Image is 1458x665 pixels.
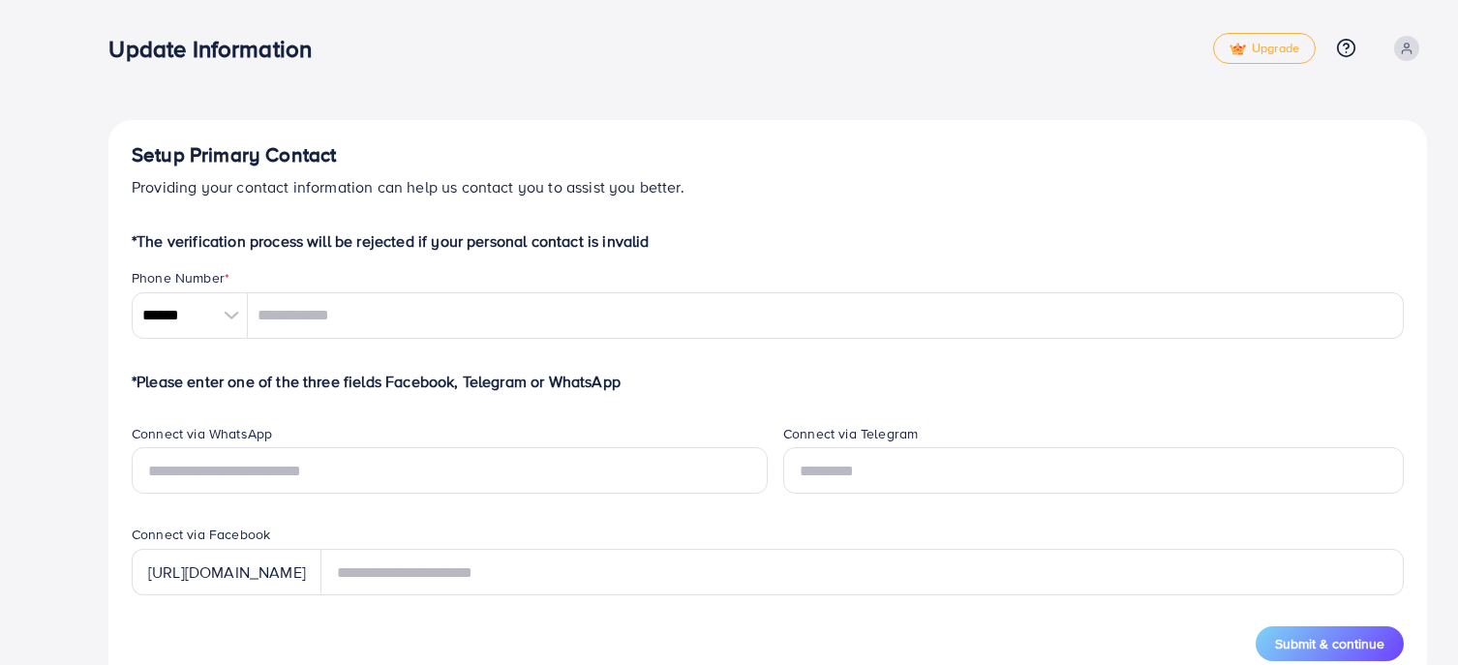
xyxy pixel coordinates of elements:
a: tickUpgrade [1213,33,1316,64]
label: Connect via WhatsApp [132,424,272,443]
p: *The verification process will be rejected if your personal contact is invalid [132,229,1404,253]
h3: Update Information [108,35,327,63]
label: Phone Number [132,268,229,287]
img: tick [1230,43,1246,56]
p: *Please enter one of the three fields Facebook, Telegram or WhatsApp [132,370,1404,393]
button: Submit & continue [1256,626,1404,661]
span: Upgrade [1230,42,1299,56]
p: Providing your contact information can help us contact you to assist you better. [132,175,1404,198]
div: [URL][DOMAIN_NAME] [132,549,321,595]
h4: Setup Primary Contact [132,143,1404,167]
label: Connect via Facebook [132,525,270,544]
span: Submit & continue [1275,634,1384,653]
label: Connect via Telegram [783,424,918,443]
